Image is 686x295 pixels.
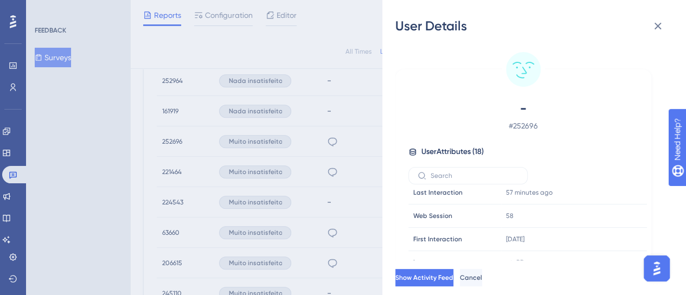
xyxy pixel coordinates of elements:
[506,258,524,267] span: pt-BR
[413,258,445,267] span: Language
[428,119,619,132] span: # 252696
[460,273,482,282] span: Cancel
[460,269,482,286] button: Cancel
[506,189,553,196] time: 57 minutes ago
[413,188,463,197] span: Last Interaction
[431,172,518,179] input: Search
[413,235,462,243] span: First Interaction
[413,211,452,220] span: Web Session
[395,17,673,35] div: User Details
[421,145,484,158] span: User Attributes ( 18 )
[395,269,453,286] button: Show Activity Feed
[506,235,524,243] time: [DATE]
[25,3,68,16] span: Need Help?
[506,211,514,220] span: 58
[640,252,673,285] iframe: UserGuiding AI Assistant Launcher
[395,273,453,282] span: Show Activity Feed
[428,100,619,117] span: -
